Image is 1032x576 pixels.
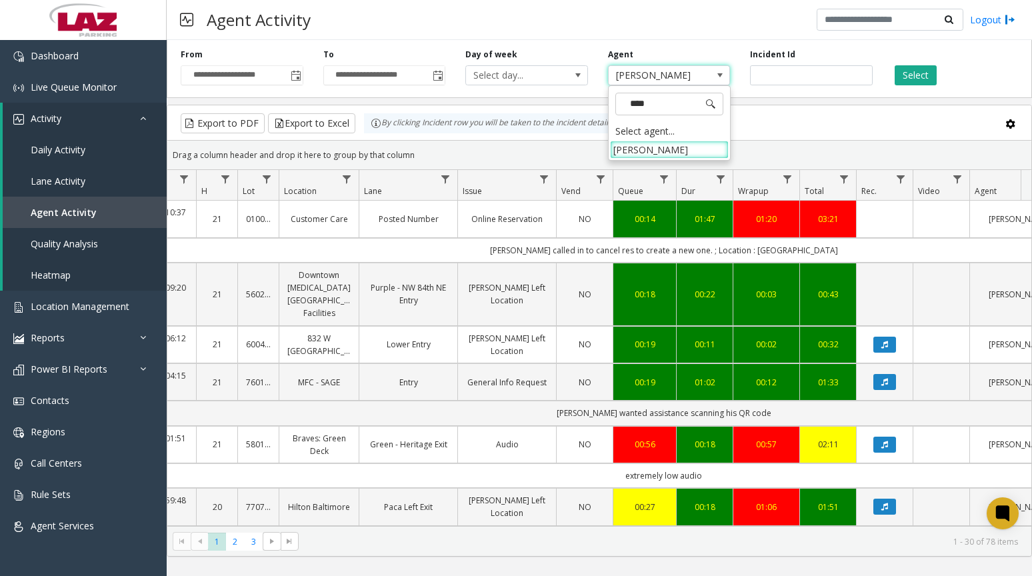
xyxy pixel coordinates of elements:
a: Lot Filter Menu [258,170,276,188]
span: Go to the last page [284,536,295,547]
a: 21 [205,213,229,225]
kendo-pager-info: 1 - 30 of 78 items [307,536,1018,547]
div: 01:02 [685,376,725,389]
a: Rec. Filter Menu [892,170,910,188]
span: Vend [561,185,581,197]
a: Lower Entry [367,338,449,351]
span: Lot [243,185,255,197]
a: Agent Activity [3,197,167,228]
span: NO [579,213,591,225]
a: 21 [205,376,229,389]
div: 00:19 [621,376,668,389]
label: Incident Id [750,49,795,61]
a: 00:14 [621,213,668,225]
span: Agent [975,185,997,197]
img: 'icon' [13,427,24,438]
span: Wrapup [738,185,769,197]
span: Power BI Reports [31,363,107,375]
a: 03:21 [808,213,848,225]
div: 01:06 [741,501,791,513]
a: 00:56 [621,438,668,451]
a: 010016 [246,213,271,225]
a: Dur Filter Menu [712,170,730,188]
span: Daily Activity [31,143,85,156]
span: Toggle popup [430,66,445,85]
a: 770769 [246,501,271,513]
img: 'icon' [13,302,24,313]
label: Day of week [465,49,517,61]
span: NO [579,439,591,450]
a: [PERSON_NAME] Left Location [466,281,548,307]
img: 'icon' [13,365,24,375]
a: Lane Filter Menu [437,170,455,188]
a: NO [565,288,605,301]
a: 832 W [GEOGRAPHIC_DATA] [287,332,351,357]
img: 'icon' [13,333,24,344]
span: Lane Activity [31,175,85,187]
button: Select [895,65,937,85]
div: 00:02 [741,338,791,351]
span: Go to the next page [267,536,277,547]
a: 00:12 [741,376,791,389]
a: 00:22 [685,288,725,301]
span: NO [579,501,591,513]
a: 00:18 [621,288,668,301]
a: NO [565,501,605,513]
a: Customer Care [287,213,351,225]
a: Daily Activity [3,134,167,165]
a: 560285 [246,288,271,301]
span: Total [805,185,824,197]
span: Page 1 [208,533,226,551]
span: NO [579,339,591,350]
div: By clicking Incident row you will be taken to the incident details page. [364,113,641,133]
div: 02:11 [808,438,848,451]
a: [PERSON_NAME] Left Location [466,494,548,519]
a: Purple - NW 84th NE Entry [367,281,449,307]
div: Data table [167,170,1031,526]
a: [PERSON_NAME] Left Location [466,332,548,357]
span: Live Queue Monitor [31,81,117,93]
a: Date Filter Menu [175,170,193,188]
span: Rule Sets [31,488,71,501]
div: 00:57 [741,438,791,451]
span: Regions [31,425,65,438]
a: 21 [205,288,229,301]
a: Queue Filter Menu [655,170,673,188]
a: 00:18 [685,438,725,451]
a: Quality Analysis [3,228,167,259]
img: infoIcon.svg [371,118,381,129]
span: Contacts [31,394,69,407]
span: Queue [618,185,643,197]
a: Activity [3,103,167,134]
li: [PERSON_NAME] [610,141,729,159]
a: Entry [367,376,449,389]
span: Video [918,185,940,197]
h3: Agent Activity [200,3,317,36]
a: Video Filter Menu [949,170,967,188]
span: H [201,185,207,197]
span: Call Centers [31,457,82,469]
a: 01:33 [808,376,848,389]
a: Issue Filter Menu [535,170,553,188]
img: 'icon' [13,490,24,501]
a: 01:20 [741,213,791,225]
a: Location Filter Menu [338,170,356,188]
a: 01:51 [808,501,848,513]
img: logout [1005,13,1015,27]
a: Audio [466,438,548,451]
a: 00:32 [808,338,848,351]
a: 00:19 [621,338,668,351]
a: Total Filter Menu [835,170,853,188]
a: 580119 [246,438,271,451]
img: 'icon' [13,114,24,125]
span: Location [284,185,317,197]
span: Page 3 [245,533,263,551]
span: Go to the next page [263,532,281,551]
button: Export to PDF [181,113,265,133]
label: Agent [608,49,633,61]
a: 00:43 [808,288,848,301]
